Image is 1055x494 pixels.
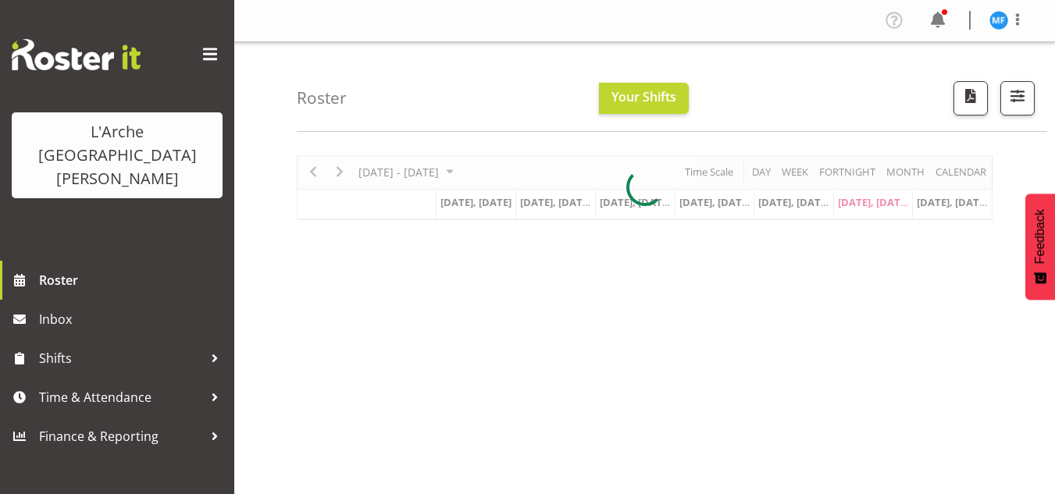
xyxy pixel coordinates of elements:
[39,386,203,409] span: Time & Attendance
[611,88,676,105] span: Your Shifts
[599,83,689,114] button: Your Shifts
[12,39,141,70] img: Rosterit website logo
[39,307,226,331] span: Inbox
[39,347,203,370] span: Shifts
[39,268,226,292] span: Roster
[297,89,347,107] h4: Roster
[989,11,1008,30] img: melissa-fry10932.jpg
[1025,194,1055,300] button: Feedback - Show survey
[953,81,988,116] button: Download a PDF of the roster according to the set date range.
[1000,81,1035,116] button: Filter Shifts
[27,120,207,190] div: L'Arche [GEOGRAPHIC_DATA][PERSON_NAME]
[1033,209,1047,264] span: Feedback
[39,425,203,448] span: Finance & Reporting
